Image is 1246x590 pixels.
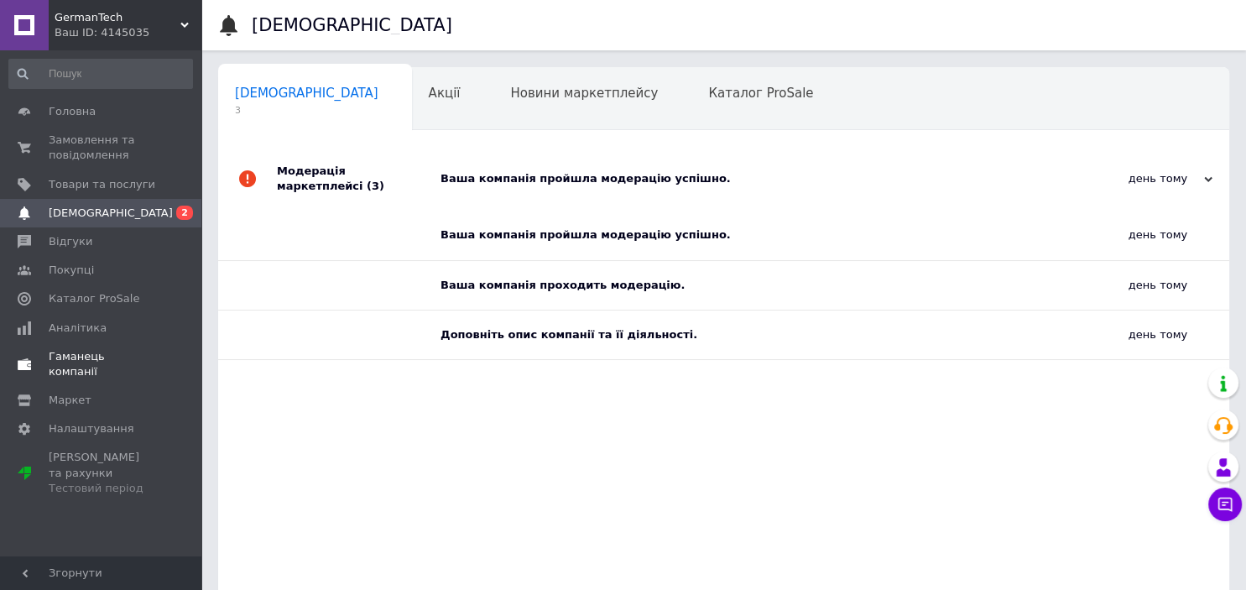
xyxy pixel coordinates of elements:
[55,10,180,25] span: GermanTech
[49,263,94,278] span: Покупці
[49,133,155,163] span: Замовлення та повідомлення
[8,59,193,89] input: Пошук
[1208,488,1242,521] button: Чат з покупцем
[277,147,441,211] div: Модерація маркетплейсі
[49,481,155,496] div: Тестовий період
[510,86,658,101] span: Новини маркетплейсу
[55,25,201,40] div: Ваш ID: 4145035
[49,450,155,496] span: [PERSON_NAME] та рахунки
[441,327,1019,342] div: Доповніть опис компанії та її діяльності.
[176,206,193,220] span: 2
[441,227,1019,243] div: Ваша компанія пройшла модерацію успішно.
[49,177,155,192] span: Товари та послуги
[49,291,139,306] span: Каталог ProSale
[49,321,107,336] span: Аналітика
[49,421,134,436] span: Налаштування
[49,393,91,408] span: Маркет
[252,15,452,35] h1: [DEMOGRAPHIC_DATA]
[441,171,1045,186] div: Ваша компанія пройшла модерацію успішно.
[49,234,92,249] span: Відгуки
[49,104,96,119] span: Головна
[49,206,173,221] span: [DEMOGRAPHIC_DATA]
[708,86,813,101] span: Каталог ProSale
[49,349,155,379] span: Гаманець компанії
[1019,311,1229,359] div: день тому
[367,180,384,192] span: (3)
[441,278,1019,293] div: Ваша компанія проходить модерацію.
[1019,261,1229,310] div: день тому
[429,86,461,101] span: Акції
[235,104,378,117] span: 3
[1045,171,1212,186] div: день тому
[235,86,378,101] span: [DEMOGRAPHIC_DATA]
[1019,211,1229,259] div: день тому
